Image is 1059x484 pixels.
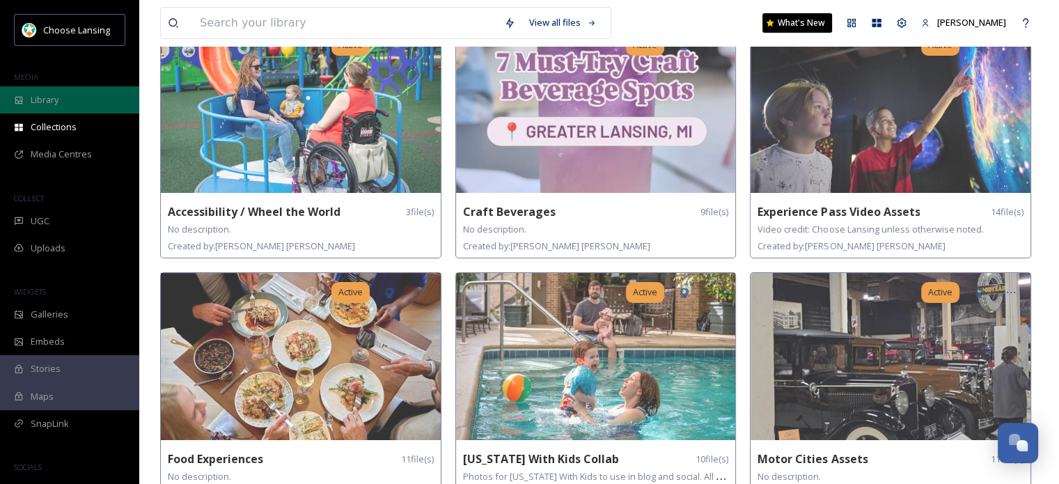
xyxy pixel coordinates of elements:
[31,148,92,161] span: Media Centres
[758,240,945,252] span: Created by: [PERSON_NAME] [PERSON_NAME]
[991,205,1023,219] span: 14 file(s)
[758,470,821,483] span: No description.
[751,273,1030,440] img: 53f7c83a-3bcf-4caf-969e-2a59f2db7f8a.jpg
[338,286,363,299] span: Active
[463,451,619,467] strong: [US_STATE] With Kids Collab
[463,223,526,235] span: No description.
[914,9,1013,36] a: [PERSON_NAME]
[168,204,340,219] strong: Accessibility / Wheel the World
[456,26,736,193] img: 2f506d15-a417-48e7-85d9-feb09bb6b527.jpg
[31,120,77,134] span: Collections
[758,451,868,467] strong: Motor Cities Assets
[14,72,38,82] span: MEDIA
[193,8,497,38] input: Search your library
[633,286,657,299] span: Active
[401,453,434,466] span: 11 file(s)
[31,362,61,375] span: Stories
[998,423,1038,463] button: Open Chat
[463,469,939,483] span: Photos for [US_STATE] With Kids to use in blog and social. All images by [PERSON_NAME] unless not...
[14,193,44,203] span: COLLECT
[14,286,46,297] span: WIDGETS
[168,240,355,252] span: Created by: [PERSON_NAME] [PERSON_NAME]
[991,453,1023,466] span: 11 file(s)
[700,205,728,219] span: 9 file(s)
[696,453,728,466] span: 10 file(s)
[406,205,434,219] span: 3 file(s)
[456,273,736,440] img: 984fd203-e927-4243-b16f-1efd6458a4b7.jpg
[14,462,42,472] span: SOCIALS
[928,286,952,299] span: Active
[463,240,650,252] span: Created by: [PERSON_NAME] [PERSON_NAME]
[758,223,983,235] span: Video credit: Choose Lansing unless otherwise noted.
[31,308,68,321] span: Galleries
[161,26,441,193] img: 38465706-895e-4425-b1b5-92c7b7c153f5.jpg
[762,13,832,33] a: What's New
[168,451,263,467] strong: Food Experiences
[31,242,65,255] span: Uploads
[463,204,556,219] strong: Craft Beverages
[31,214,49,228] span: UGC
[758,204,920,219] strong: Experience Pass Video Assets
[168,223,231,235] span: No description.
[31,93,58,107] span: Library
[168,470,231,483] span: No description.
[161,273,441,440] img: 134afa61-85b1-4772-8b92-9b3e04381b0e.jpg
[31,417,69,430] span: SnapLink
[31,335,65,348] span: Embeds
[22,23,36,37] img: logo.jpeg
[751,26,1030,193] img: c9ceca61-d675-4ce1-b78b-408e87b073f2.jpg
[522,9,604,36] a: View all files
[43,24,110,36] span: Choose Lansing
[937,16,1006,29] span: [PERSON_NAME]
[31,390,54,403] span: Maps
